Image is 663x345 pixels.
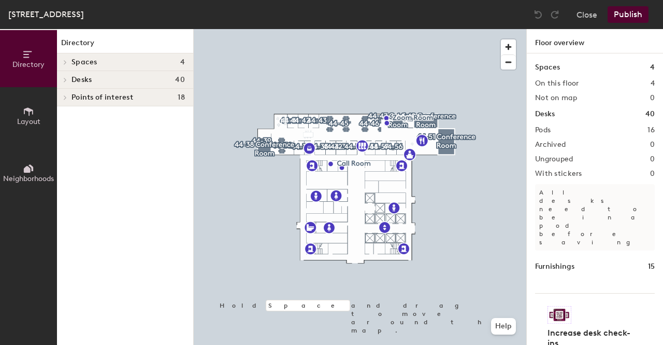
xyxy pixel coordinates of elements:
[650,62,655,73] h1: 4
[535,108,555,120] h1: Desks
[71,58,97,66] span: Spaces
[651,79,655,88] h2: 4
[535,141,566,149] h2: Archived
[650,170,655,178] h2: 0
[650,94,655,102] h2: 0
[178,93,185,102] span: 18
[650,141,655,149] h2: 0
[17,117,40,126] span: Layout
[491,318,516,335] button: Help
[576,6,597,23] button: Close
[550,9,560,20] img: Redo
[8,8,84,21] div: [STREET_ADDRESS]
[535,170,582,178] h2: With stickers
[57,37,193,53] h1: Directory
[71,76,92,84] span: Desks
[12,60,45,69] span: Directory
[533,9,543,20] img: Undo
[535,62,560,73] h1: Spaces
[180,58,185,66] span: 4
[175,76,185,84] span: 40
[648,261,655,272] h1: 15
[71,93,133,102] span: Points of interest
[535,126,551,134] h2: Pods
[535,155,573,163] h2: Ungrouped
[527,29,663,53] h1: Floor overview
[535,79,579,88] h2: On this floor
[535,261,574,272] h1: Furnishings
[608,6,648,23] button: Publish
[535,184,655,251] p: All desks need to be in a pod before saving
[647,126,655,134] h2: 16
[547,306,571,324] img: Sticker logo
[650,155,655,163] h2: 0
[645,108,655,120] h1: 40
[3,174,54,183] span: Neighborhoods
[535,94,577,102] h2: Not on map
